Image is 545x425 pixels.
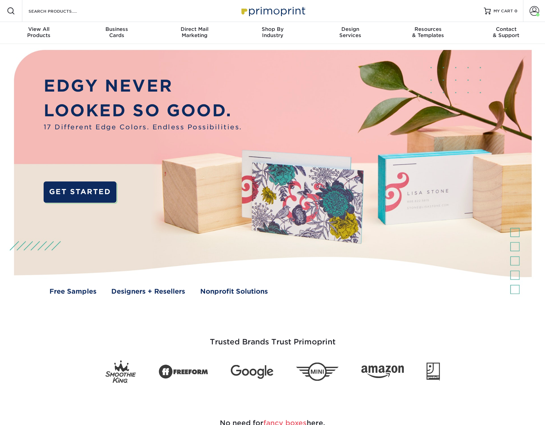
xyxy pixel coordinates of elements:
img: Goodwill [427,363,440,381]
img: Smoothie King [105,360,136,383]
div: & Support [467,26,545,38]
div: Industry [234,26,311,38]
a: Resources& Templates [389,22,467,44]
a: BusinessCards [78,22,156,44]
div: Cards [78,26,156,38]
a: Direct MailMarketing [156,22,234,44]
span: MY CART [493,8,513,14]
input: SEARCH PRODUCTS..... [28,7,95,15]
img: Primoprint [238,3,307,18]
div: & Templates [389,26,467,38]
a: Contact& Support [467,22,545,44]
a: Free Samples [49,287,96,297]
span: 17 Different Edge Colors. Endless Possibilities. [44,122,242,132]
div: Marketing [156,26,234,38]
img: Amazon [361,365,404,378]
img: Mini [296,362,339,381]
a: DesignServices [311,22,389,44]
span: Design [311,26,389,32]
span: Resources [389,26,467,32]
span: 0 [514,9,518,13]
div: Services [311,26,389,38]
a: Shop ByIndustry [234,22,311,44]
a: Nonprofit Solutions [200,287,268,297]
a: Designers + Resellers [111,287,185,297]
span: Contact [467,26,545,32]
img: Freeform [159,361,208,383]
span: Direct Mail [156,26,234,32]
span: Shop By [234,26,311,32]
p: EDGY NEVER [44,73,242,98]
img: Google [231,365,273,379]
h3: Trusted Brands Trust Primoprint [72,321,474,355]
p: LOOKED SO GOOD. [44,98,242,122]
span: Business [78,26,156,32]
a: GET STARTED [44,181,116,203]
